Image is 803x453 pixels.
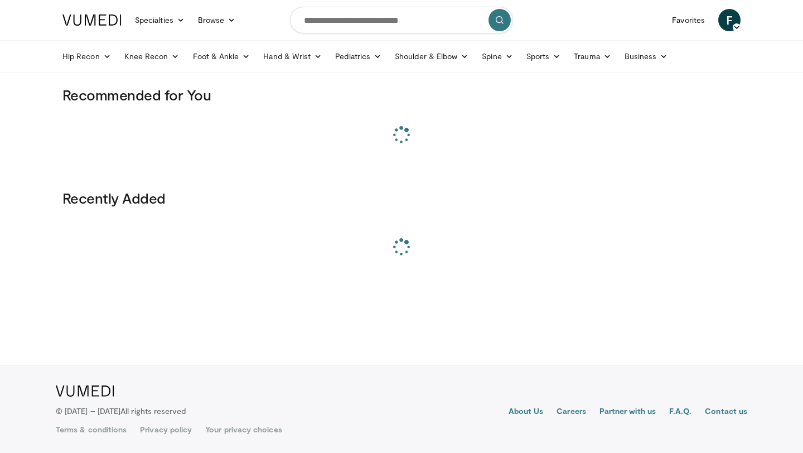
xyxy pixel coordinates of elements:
[388,45,475,68] a: Shoulder & Elbow
[290,7,513,33] input: Search topics, interventions
[618,45,675,68] a: Business
[62,86,741,104] h3: Recommended for You
[665,9,712,31] a: Favorites
[257,45,328,68] a: Hand & Wrist
[186,45,257,68] a: Foot & Ankle
[520,45,568,68] a: Sports
[475,45,519,68] a: Spine
[599,406,656,419] a: Partner with us
[705,406,747,419] a: Contact us
[120,406,186,416] span: All rights reserved
[567,45,618,68] a: Trauma
[56,406,186,417] p: © [DATE] – [DATE]
[718,9,741,31] a: F
[191,9,243,31] a: Browse
[62,189,741,207] h3: Recently Added
[128,9,191,31] a: Specialties
[140,424,192,435] a: Privacy policy
[62,15,122,26] img: VuMedi Logo
[669,406,691,419] a: F.A.Q.
[509,406,544,419] a: About Us
[205,424,282,435] a: Your privacy choices
[118,45,186,68] a: Knee Recon
[56,385,114,397] img: VuMedi Logo
[328,45,388,68] a: Pediatrics
[557,406,586,419] a: Careers
[56,45,118,68] a: Hip Recon
[56,424,127,435] a: Terms & conditions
